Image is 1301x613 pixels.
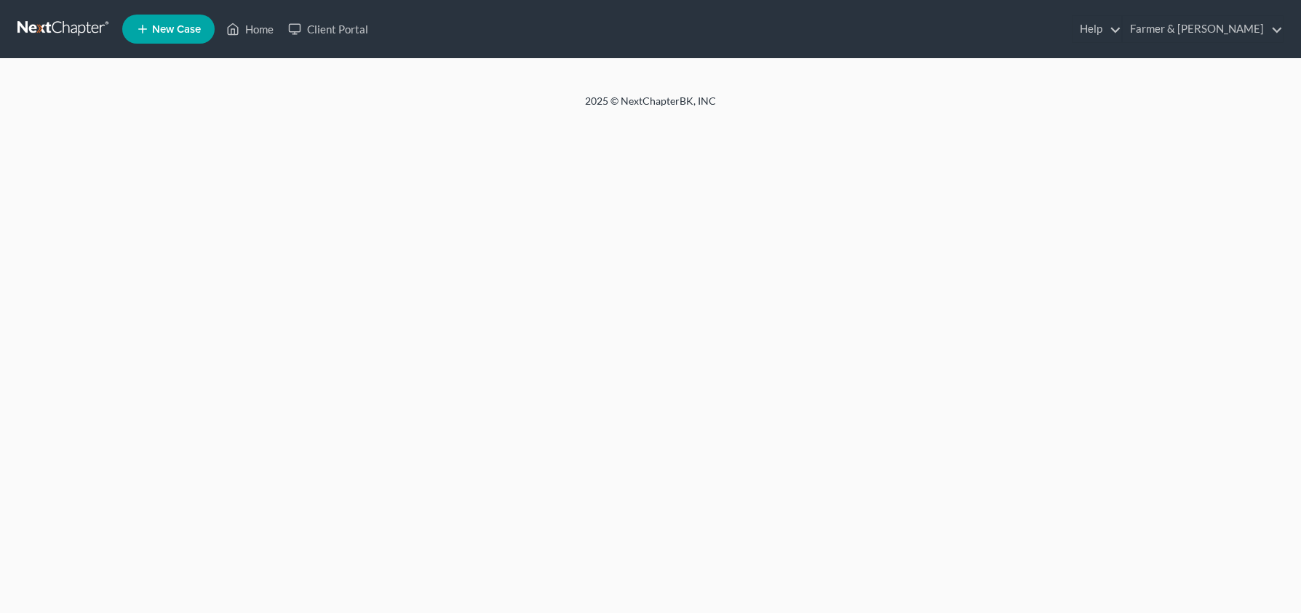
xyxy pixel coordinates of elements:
[1073,16,1121,42] a: Help
[281,16,375,42] a: Client Portal
[236,94,1065,120] div: 2025 © NextChapterBK, INC
[122,15,215,44] new-legal-case-button: New Case
[1123,16,1283,42] a: Farmer & [PERSON_NAME]
[219,16,281,42] a: Home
